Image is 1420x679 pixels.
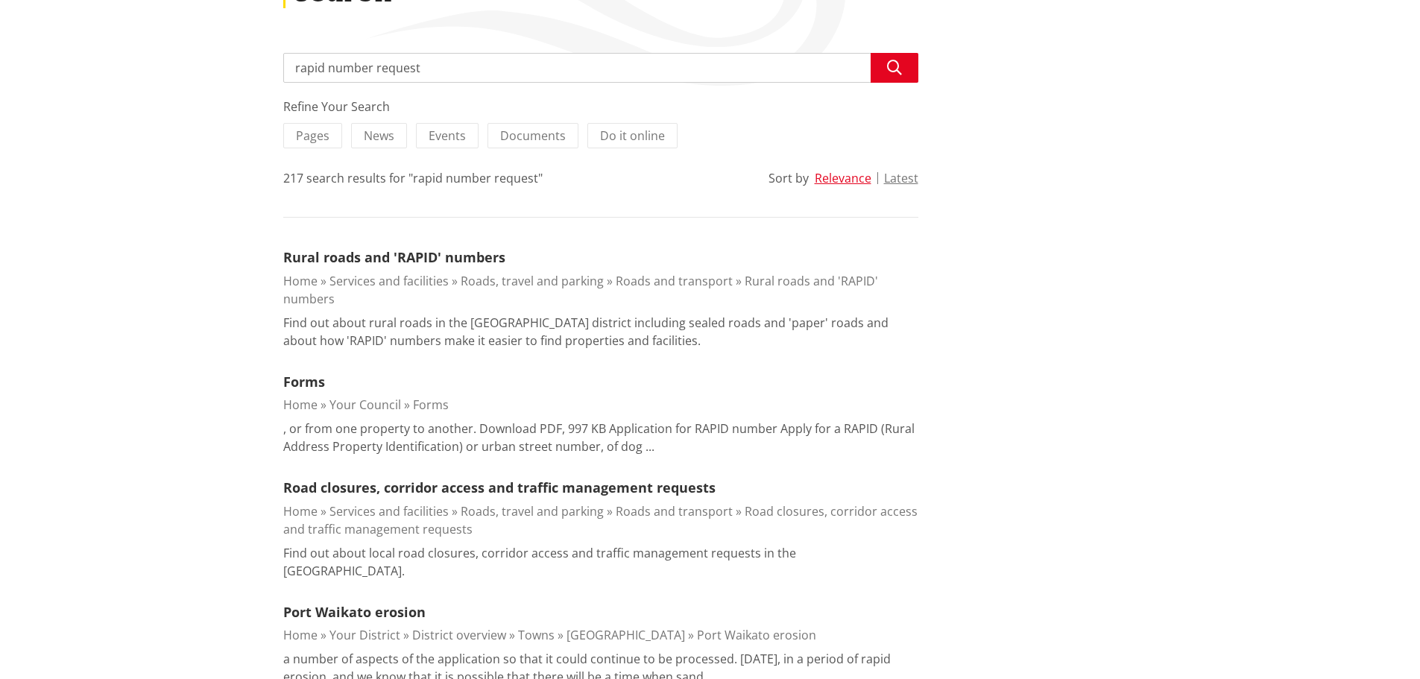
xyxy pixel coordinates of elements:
[283,169,543,187] div: 217 search results for "rapid number request"
[518,627,555,643] a: Towns
[412,627,506,643] a: District overview
[697,627,816,643] a: Port Waikato erosion
[600,127,665,144] span: Do it online
[283,273,318,289] a: Home
[884,171,918,185] button: Latest
[616,503,733,519] a: Roads and transport
[283,603,426,621] a: Port Waikato erosion
[283,627,318,643] a: Home
[567,627,685,643] a: [GEOGRAPHIC_DATA]
[364,127,394,144] span: News
[283,420,918,455] p: , or from one property to another. Download PDF, 997 KB Application for RAPID number Apply for a ...
[500,127,566,144] span: Documents
[283,98,918,116] div: Refine Your Search
[769,169,809,187] div: Sort by
[413,397,449,413] a: Forms
[283,273,878,307] a: Rural roads and 'RAPID' numbers
[283,397,318,413] a: Home
[283,503,918,537] a: Road closures, corridor access and traffic management requests
[616,273,733,289] a: Roads and transport
[1351,616,1405,670] iframe: Messenger Launcher
[283,53,918,83] input: Search input
[429,127,466,144] span: Events
[329,273,449,289] a: Services and facilities
[815,171,871,185] button: Relevance
[283,248,505,266] a: Rural roads and 'RAPID' numbers
[283,314,918,350] p: Find out about rural roads in the [GEOGRAPHIC_DATA] district including sealed roads and 'paper' r...
[283,503,318,519] a: Home
[283,373,325,391] a: Forms
[296,127,329,144] span: Pages
[329,397,401,413] a: Your Council
[461,503,604,519] a: Roads, travel and parking
[461,273,604,289] a: Roads, travel and parking
[329,503,449,519] a: Services and facilities
[283,544,918,580] p: Find out about local road closures, corridor access and traffic management requests in the [GEOGR...
[283,479,716,496] a: Road closures, corridor access and traffic management requests
[329,627,400,643] a: Your District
